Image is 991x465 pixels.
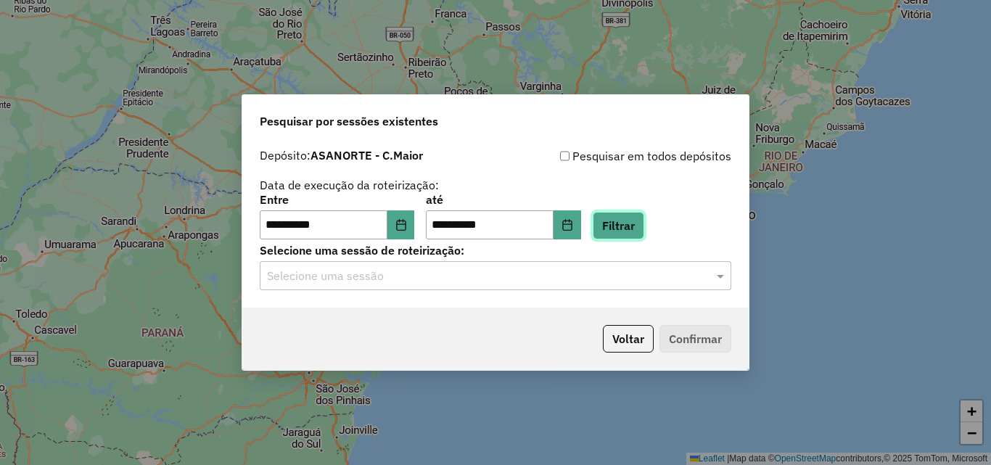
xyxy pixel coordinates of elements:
button: Choose Date [387,210,415,239]
strong: ASANORTE - C.Maior [311,148,423,162]
label: Data de execução da roteirização: [260,176,439,194]
button: Filtrar [593,212,644,239]
label: Selecione uma sessão de roteirização: [260,242,731,259]
label: até [426,191,580,208]
label: Entre [260,191,414,208]
button: Voltar [603,325,654,353]
span: Pesquisar por sessões existentes [260,112,438,130]
div: Pesquisar em todos depósitos [495,147,731,165]
label: Depósito: [260,147,423,164]
button: Choose Date [554,210,581,239]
